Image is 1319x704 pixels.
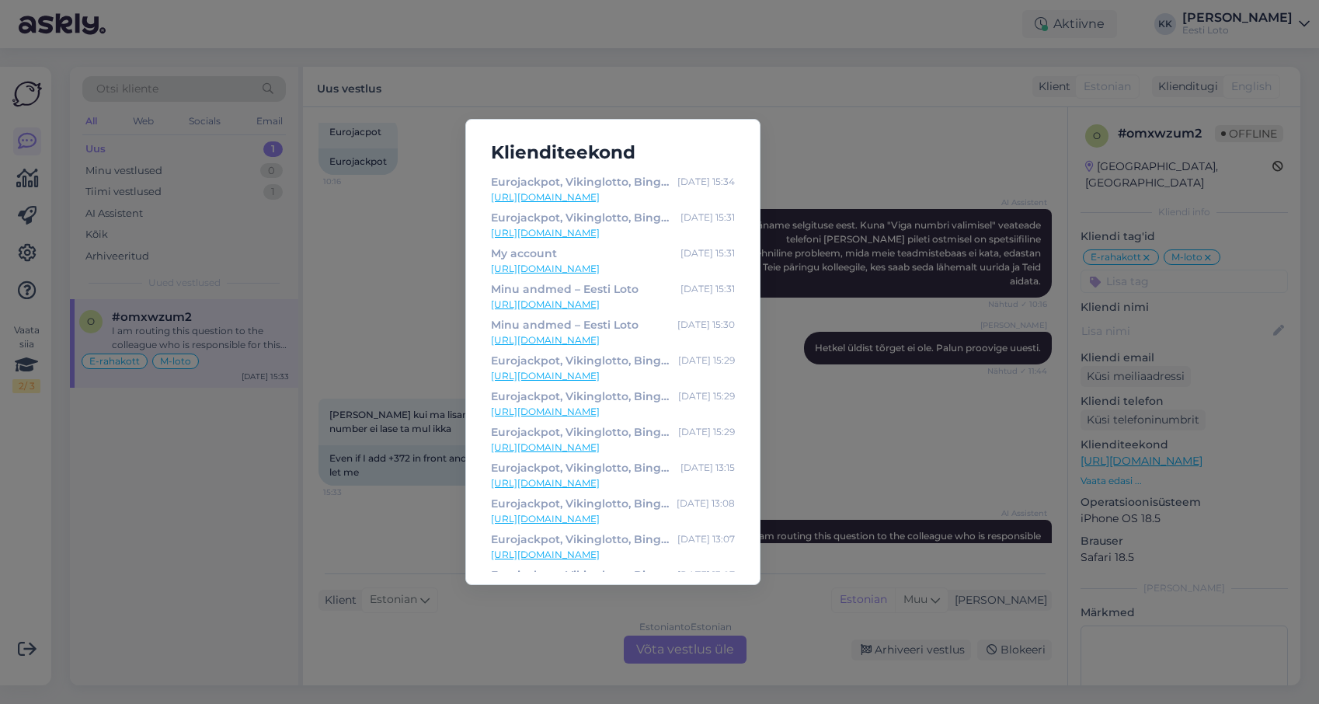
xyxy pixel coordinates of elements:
div: Eurojackpot, Vikinglotto, Bingo loto, Keno ja Jokkeri piletid internetis – Eesti Loto [491,352,672,369]
div: [DATE] 15:31 [680,245,735,262]
div: Minu andmed – Eesti Loto [491,281,639,298]
a: [URL][DOMAIN_NAME] [491,298,735,312]
div: [DATE] 13:07 [677,566,735,584]
div: Eurojackpot, Vikinglotto, Bingo loto, Keno ja Jokkeri piletid internetis – Eesti Loto [491,495,670,512]
a: [URL][DOMAIN_NAME] [491,405,735,419]
a: [URL][DOMAIN_NAME] [491,262,735,276]
div: Eurojackpot, Vikinglotto, Bingo loto, Keno ja Jokkeri piletid internetis – Eesti Loto [491,423,672,441]
a: [URL][DOMAIN_NAME] [491,369,735,383]
div: Minu andmed – Eesti Loto [491,316,639,333]
div: [DATE] 15:29 [678,352,735,369]
a: [URL][DOMAIN_NAME] [491,226,735,240]
div: [DATE] 13:07 [677,531,735,548]
div: Eurojackpot, Vikinglotto, Bingo loto, Keno ja Jokkeri piletid internetis – Eesti Loto [491,459,674,476]
div: [DATE] 15:29 [678,423,735,441]
a: [URL][DOMAIN_NAME] [491,476,735,490]
a: [URL][DOMAIN_NAME] [491,548,735,562]
div: [DATE] 15:31 [680,281,735,298]
div: [DATE] 13:08 [677,495,735,512]
a: [URL][DOMAIN_NAME] [491,441,735,455]
div: [DATE] 15:34 [677,173,735,190]
a: [URL][DOMAIN_NAME] [491,512,735,526]
div: [DATE] 15:31 [680,209,735,226]
div: [DATE] 15:29 [678,388,735,405]
a: [URL][DOMAIN_NAME] [491,190,735,204]
div: [DATE] 13:15 [680,459,735,476]
a: [URL][DOMAIN_NAME] [491,333,735,347]
div: Eurojackpot, Vikinglotto, Bingo loto, Keno ja Jokkeri piletid internetis – Eesti Loto [491,531,671,548]
div: [DATE] 15:30 [677,316,735,333]
div: Eurojackpot, Vikinglotto, Bingo loto, Keno ja Jokkeri piletid internetis – Eesti Loto [491,173,671,190]
div: My account [491,245,557,262]
div: Eurojackpot, Vikinglotto, Bingo loto, Keno ja Jokkeri piletid internetis – Eesti Loto [491,209,674,226]
div: Eurojackpot, Vikinglotto, Bingo loto, Keno ja Jokkeri piletid internetis – Eesti Loto [491,388,672,405]
div: Eurojackpot, Vikinglotto, Bingo loto, Keno ja Jokkeri piletid internetis – Eesti Loto [491,566,671,584]
h5: Klienditeekond [479,138,747,167]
